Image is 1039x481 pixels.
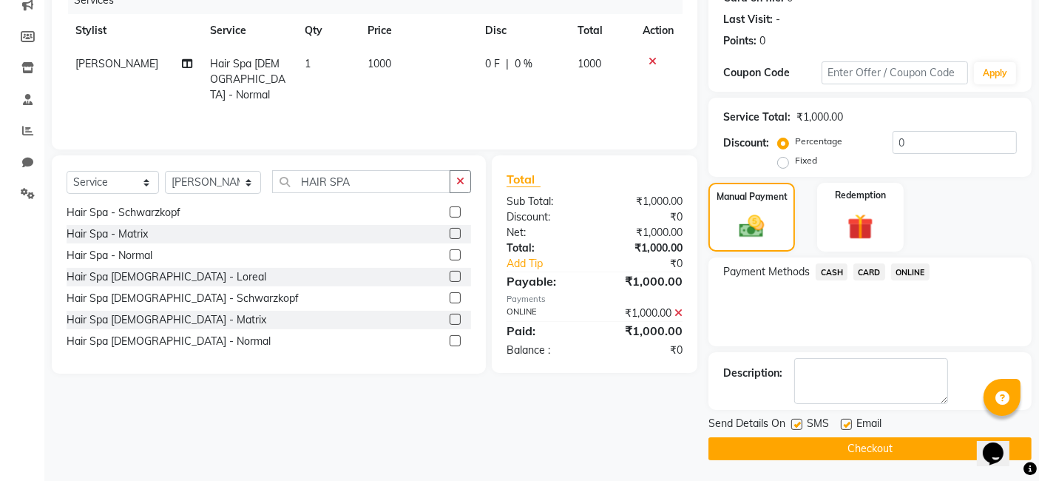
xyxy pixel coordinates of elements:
[578,57,601,70] span: 1000
[839,211,881,243] img: _gift.svg
[67,248,152,263] div: Hair Spa - Normal
[515,56,532,72] span: 0 %
[67,312,266,328] div: Hair Spa [DEMOGRAPHIC_DATA] - Matrix
[708,416,785,434] span: Send Details On
[75,57,158,70] span: [PERSON_NAME]
[67,269,266,285] div: Hair Spa [DEMOGRAPHIC_DATA] - Loreal
[723,65,821,81] div: Coupon Code
[816,263,847,280] span: CASH
[612,256,694,272] div: ₹0
[977,422,1024,466] iframe: chat widget
[296,14,359,47] th: Qty
[723,33,757,49] div: Points:
[595,322,694,340] div: ₹1,000.00
[210,57,285,101] span: Hair Spa [DEMOGRAPHIC_DATA] - Normal
[506,56,509,72] span: |
[67,205,180,221] div: Hair Spa - Schwarzkopf
[708,437,1032,460] button: Checkout
[891,263,930,280] span: ONLINE
[595,240,694,256] div: ₹1,000.00
[723,135,769,151] div: Discount:
[305,57,311,70] span: 1
[856,416,881,434] span: Email
[67,226,148,242] div: Hair Spa - Matrix
[796,110,843,125] div: ₹1,000.00
[485,56,500,72] span: 0 F
[595,225,694,240] div: ₹1,000.00
[359,14,476,47] th: Price
[495,272,595,290] div: Payable:
[495,240,595,256] div: Total:
[835,189,886,202] label: Redemption
[776,12,780,27] div: -
[67,334,271,349] div: Hair Spa [DEMOGRAPHIC_DATA] - Normal
[67,14,201,47] th: Stylist
[495,209,595,225] div: Discount:
[723,110,791,125] div: Service Total:
[595,194,694,209] div: ₹1,000.00
[595,209,694,225] div: ₹0
[731,212,771,241] img: _cash.svg
[595,272,694,290] div: ₹1,000.00
[723,366,782,381] div: Description:
[795,154,817,167] label: Fixed
[495,306,595,321] div: ONLINE
[634,14,683,47] th: Action
[67,291,299,306] div: Hair Spa [DEMOGRAPHIC_DATA] - Schwarzkopf
[807,416,829,434] span: SMS
[569,14,634,47] th: Total
[495,343,595,358] div: Balance :
[795,135,842,148] label: Percentage
[201,14,296,47] th: Service
[723,264,810,280] span: Payment Methods
[723,12,773,27] div: Last Visit:
[495,194,595,209] div: Sub Total:
[822,61,968,84] input: Enter Offer / Coupon Code
[974,62,1016,84] button: Apply
[476,14,569,47] th: Disc
[759,33,765,49] div: 0
[495,256,611,272] a: Add Tip
[272,170,450,193] input: Search or Scan
[495,225,595,240] div: Net:
[717,190,788,203] label: Manual Payment
[495,322,595,340] div: Paid:
[368,57,391,70] span: 1000
[595,343,694,358] div: ₹0
[507,172,541,187] span: Total
[853,263,885,280] span: CARD
[507,293,683,306] div: Payments
[595,306,694,321] div: ₹1,000.00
